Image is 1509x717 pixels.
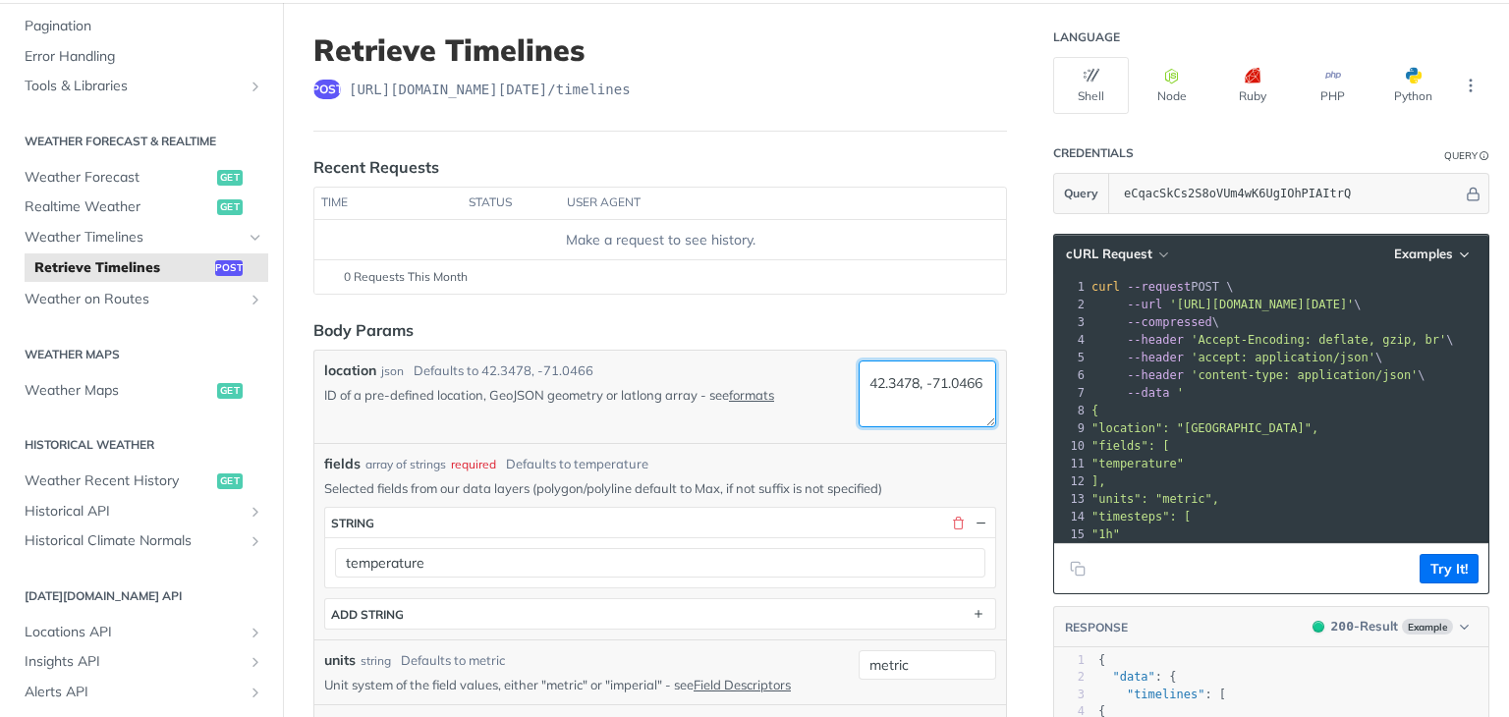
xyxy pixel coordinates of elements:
[1054,313,1088,331] div: 3
[15,467,268,496] a: Weather Recent Historyget
[1054,402,1088,419] div: 8
[1054,669,1085,686] div: 2
[15,193,268,222] a: Realtime Weatherget
[1214,57,1290,114] button: Ruby
[1054,437,1088,455] div: 10
[1375,57,1451,114] button: Python
[1054,174,1109,213] button: Query
[15,618,268,647] a: Locations APIShow subpages for Locations API
[1054,384,1088,402] div: 7
[1054,331,1088,349] div: 4
[25,77,243,96] span: Tools & Libraries
[1054,366,1088,384] div: 6
[1456,71,1485,100] button: More Languages
[1091,404,1098,417] span: {
[365,456,446,473] div: array of strings
[1054,508,1088,525] div: 14
[1480,151,1489,161] i: Information
[25,502,243,522] span: Historical API
[451,456,496,473] div: required
[331,516,374,530] div: string
[15,526,268,556] a: Historical Climate NormalsShow subpages for Historical Climate Normals
[1191,351,1375,364] span: 'accept: application/json'
[1091,510,1191,524] span: "timesteps": [
[462,188,560,219] th: status
[1091,368,1425,382] span: \
[15,497,268,526] a: Historical APIShow subpages for Historical API
[1054,687,1085,703] div: 3
[401,651,505,671] div: Defaults to metric
[25,381,212,401] span: Weather Maps
[25,290,243,309] span: Weather on Routes
[1114,174,1463,213] input: apikey
[1394,246,1453,262] span: Examples
[1127,688,1204,701] span: "timelines"
[15,587,268,605] h2: [DATE][DOMAIN_NAME] API
[324,650,356,671] label: units
[25,47,263,67] span: Error Handling
[1098,670,1177,684] span: : {
[1420,554,1479,583] button: Try It!
[560,188,967,219] th: user agent
[248,292,263,307] button: Show subpages for Weather on Routes
[324,676,851,693] p: Unit system of the field values, either "metric" or "imperial" - see
[25,623,243,642] span: Locations API
[1098,653,1105,667] span: {
[325,599,995,629] button: ADD string
[1054,525,1088,543] div: 15
[1387,245,1479,264] button: Examples
[1054,349,1088,366] div: 5
[1054,419,1088,437] div: 9
[324,454,361,474] span: fields
[729,387,774,403] a: formats
[1054,296,1088,313] div: 2
[1091,439,1169,453] span: "fields": [
[217,383,243,399] span: get
[15,376,268,406] a: Weather Mapsget
[248,685,263,700] button: Show subpages for Alerts API
[15,346,268,363] h2: Weather Maps
[1402,619,1453,634] span: Example
[15,12,268,41] a: Pagination
[1091,457,1184,470] span: "temperature"
[1054,490,1088,508] div: 13
[1091,280,1120,294] span: curl
[1463,184,1483,203] button: Hide
[1444,148,1489,163] div: QueryInformation
[1169,298,1354,311] span: '[URL][DOMAIN_NAME][DATE]'
[313,155,439,179] div: Recent Requests
[1295,57,1370,114] button: PHP
[1177,386,1184,400] span: '
[1064,554,1091,583] button: Copy to clipboard
[15,285,268,314] a: Weather on RoutesShow subpages for Weather on Routes
[414,361,593,381] div: Defaults to 42.3478, -71.0466
[248,533,263,549] button: Show subpages for Historical Climate Normals
[1112,670,1154,684] span: "data"
[248,79,263,94] button: Show subpages for Tools & Libraries
[1127,351,1184,364] span: --header
[1091,492,1219,506] span: "units": "metric",
[217,473,243,489] span: get
[25,228,243,248] span: Weather Timelines
[1053,57,1129,114] button: Shell
[1127,315,1212,329] span: --compressed
[1191,333,1446,347] span: 'Accept-Encoding: deflate, gzip, br'
[322,230,998,250] div: Make a request to see history.
[344,268,468,286] span: 0 Requests This Month
[25,168,212,188] span: Weather Forecast
[313,80,341,99] span: post
[217,199,243,215] span: get
[248,230,263,246] button: Hide subpages for Weather Timelines
[15,436,268,454] h2: Historical Weather
[1127,298,1162,311] span: --url
[248,504,263,520] button: Show subpages for Historical API
[331,607,404,622] div: ADD string
[361,652,391,670] div: string
[1331,617,1398,636] div: - Result
[1127,386,1169,400] span: --data
[15,42,268,72] a: Error Handling
[15,72,268,101] a: Tools & LibrariesShow subpages for Tools & Libraries
[1127,333,1184,347] span: --header
[248,625,263,640] button: Show subpages for Locations API
[313,318,414,342] div: Body Params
